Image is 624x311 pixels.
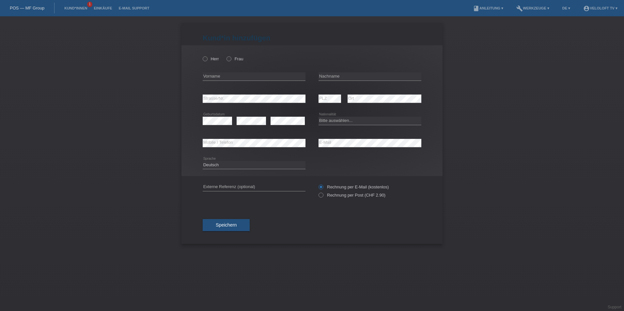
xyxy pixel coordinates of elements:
[203,56,207,61] input: Herr
[10,6,44,10] a: POS — MF Group
[516,5,523,12] i: build
[90,6,115,10] a: Einkäufe
[203,219,250,231] button: Speichern
[608,305,621,309] a: Support
[226,56,243,61] label: Frau
[226,56,231,61] input: Frau
[319,185,323,193] input: Rechnung per E-Mail (kostenlos)
[319,193,385,198] label: Rechnung per Post (CHF 2.90)
[61,6,90,10] a: Kund*innen
[319,193,323,201] input: Rechnung per Post (CHF 2.90)
[470,6,507,10] a: bookAnleitung ▾
[216,222,237,228] span: Speichern
[319,185,389,189] label: Rechnung per E-Mail (kostenlos)
[580,6,621,10] a: account_circleVeloLoft TV ▾
[559,6,573,10] a: DE ▾
[473,5,479,12] i: book
[87,2,92,7] span: 1
[203,34,421,42] h1: Kund*in hinzufügen
[583,5,590,12] i: account_circle
[116,6,153,10] a: E-Mail Support
[203,56,219,61] label: Herr
[513,6,553,10] a: buildWerkzeuge ▾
